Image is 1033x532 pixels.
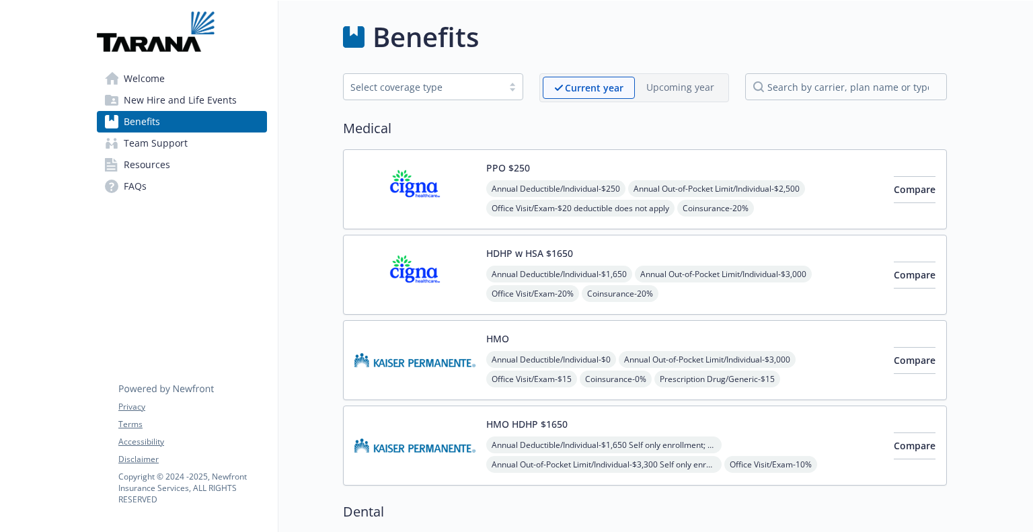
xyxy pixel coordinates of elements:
h1: Benefits [373,17,479,57]
a: Terms [118,418,266,430]
p: Upcoming year [646,80,714,94]
span: Resources [124,154,170,176]
button: HMO [486,332,509,346]
a: Accessibility [118,436,266,448]
span: Team Support [124,132,188,154]
span: Annual Deductible/Individual - $0 [486,351,616,368]
span: Coinsurance - 0% [580,371,652,387]
button: PPO $250 [486,161,530,175]
span: Annual Deductible/Individual - $250 [486,180,625,197]
p: Current year [565,81,623,95]
button: HMO HDHP $1650 [486,417,568,431]
span: Annual Out-of-Pocket Limit/Individual - $3,000 [635,266,812,282]
span: Compare [894,354,935,367]
span: Annual Out-of-Pocket Limit/Individual - $2,500 [628,180,805,197]
img: CIGNA carrier logo [354,246,475,303]
span: Welcome [124,68,165,89]
span: Annual Deductible/Individual - $1,650 Self only enrollment; $3,300 for any one member within a Fa... [486,436,722,453]
a: Welcome [97,68,267,89]
span: New Hire and Life Events [124,89,237,111]
a: Benefits [97,111,267,132]
img: Kaiser Permanente Insurance Company carrier logo [354,332,475,389]
span: Prescription Drug/Generic - $15 [654,371,780,387]
a: New Hire and Life Events [97,89,267,111]
span: Office Visit/Exam - $20 deductible does not apply [486,200,675,217]
button: Compare [894,262,935,289]
button: Compare [894,347,935,374]
a: FAQs [97,176,267,197]
div: Select coverage type [350,80,496,94]
a: Privacy [118,401,266,413]
span: Upcoming year [635,77,726,99]
a: Disclaimer [118,453,266,465]
span: Coinsurance - 20% [677,200,754,217]
a: Resources [97,154,267,176]
p: Copyright © 2024 - 2025 , Newfront Insurance Services, ALL RIGHTS RESERVED [118,471,266,505]
a: Team Support [97,132,267,154]
button: Compare [894,176,935,203]
h2: Medical [343,118,947,139]
h2: Dental [343,502,947,522]
span: Annual Out-of-Pocket Limit/Individual - $3,300 Self only enrollment; $3,300 for any one member wi... [486,456,722,473]
span: Benefits [124,111,160,132]
span: Compare [894,439,935,452]
button: HDHP w HSA $1650 [486,246,573,260]
span: Compare [894,183,935,196]
span: Office Visit/Exam - 10% [724,456,817,473]
img: Kaiser Permanente Insurance Company carrier logo [354,417,475,474]
span: Annual Out-of-Pocket Limit/Individual - $3,000 [619,351,796,368]
span: Annual Deductible/Individual - $1,650 [486,266,632,282]
span: Office Visit/Exam - $15 [486,371,577,387]
img: CIGNA carrier logo [354,161,475,218]
span: Coinsurance - 20% [582,285,658,302]
button: Compare [894,432,935,459]
input: search by carrier, plan name or type [745,73,947,100]
span: FAQs [124,176,147,197]
span: Compare [894,268,935,281]
span: Office Visit/Exam - 20% [486,285,579,302]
